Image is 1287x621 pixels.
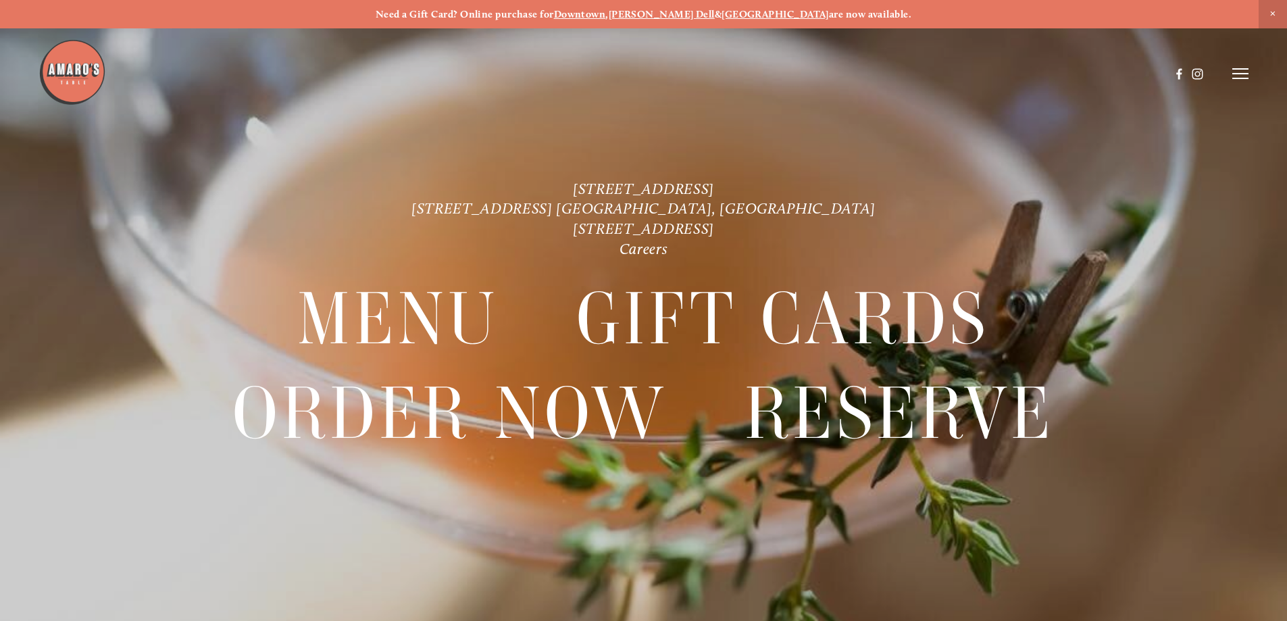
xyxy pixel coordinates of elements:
strong: are now available. [829,8,911,20]
a: [STREET_ADDRESS] [573,220,714,238]
strong: , [605,8,608,20]
a: [STREET_ADDRESS] [GEOGRAPHIC_DATA], [GEOGRAPHIC_DATA] [411,199,876,218]
a: [STREET_ADDRESS] [573,180,714,198]
strong: Need a Gift Card? Online purchase for [376,8,554,20]
span: Reserve [745,367,1055,460]
img: Amaro's Table [39,39,106,106]
a: [PERSON_NAME] Dell [609,8,715,20]
a: Menu [297,273,499,366]
span: Order Now [232,367,667,460]
a: [GEOGRAPHIC_DATA] [722,8,829,20]
a: Reserve [745,367,1055,459]
a: Downtown [554,8,606,20]
strong: & [715,8,722,20]
a: Gift Cards [576,273,990,366]
a: Careers [620,240,668,258]
a: Order Now [232,367,667,459]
